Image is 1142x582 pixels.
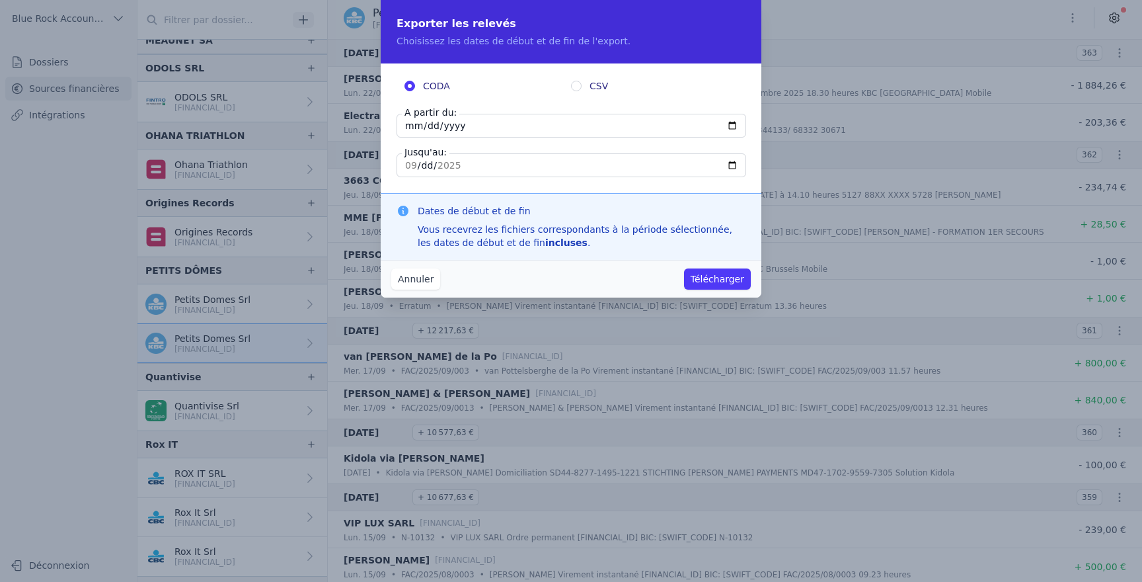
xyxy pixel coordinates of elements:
input: CSV [571,81,582,91]
p: Choisissez les dates de début et de fin de l'export. [397,34,745,48]
h3: Dates de début et de fin [418,204,745,218]
label: CODA [404,79,571,93]
div: Vous recevrez les fichiers correspondants à la période sélectionnée, les dates de début et de fin . [418,223,745,249]
strong: incluses [545,237,588,248]
button: Télécharger [684,269,751,290]
label: A partir du: [402,106,459,119]
span: CSV [590,79,608,93]
input: CODA [404,81,415,91]
h2: Exporter les relevés [397,16,745,32]
label: CSV [571,79,738,93]
span: CODA [423,79,450,93]
button: Annuler [391,269,440,290]
label: Jusqu'au: [402,145,449,159]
